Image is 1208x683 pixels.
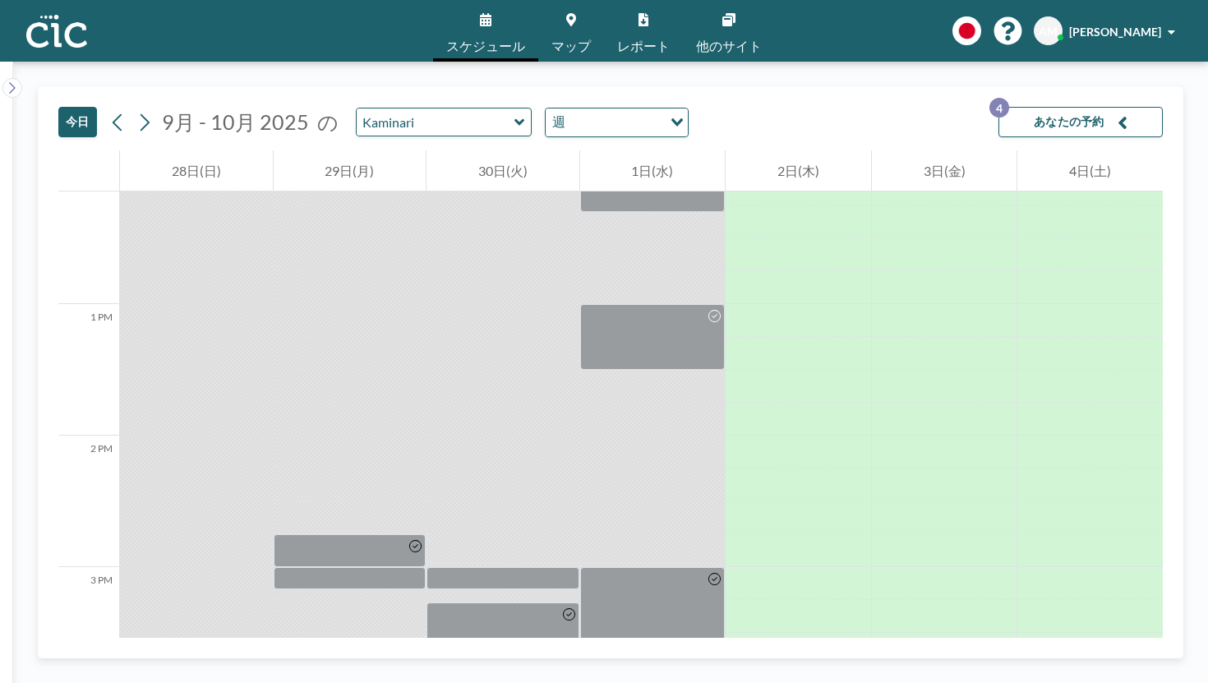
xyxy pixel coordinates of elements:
div: 2 PM [58,436,119,567]
img: organization-logo [26,15,87,48]
div: 29日(月) [274,150,426,192]
div: 4日(土) [1017,150,1163,192]
span: レポート [617,39,670,53]
span: [PERSON_NAME] [1069,25,1161,39]
span: 9月 - 10月 2025 [162,109,309,134]
div: 30日(火) [426,150,579,192]
span: 他のサイト [696,39,762,53]
div: Search for option [546,108,688,136]
span: AM [1039,24,1058,39]
div: 28日(日) [120,150,273,192]
input: Kaminari [357,108,514,136]
button: 今日 [58,107,97,137]
p: 4 [989,98,1009,118]
input: Search for option [570,112,661,133]
div: 1 PM [58,304,119,436]
div: 2日(木) [726,150,871,192]
button: あなたの予約4 [998,107,1163,137]
span: の [317,109,339,135]
div: 1日(水) [580,150,726,192]
div: 12 PM [58,173,119,304]
div: 3日(金) [872,150,1017,192]
span: マップ [551,39,591,53]
span: 週 [549,112,569,133]
span: スケジュール [446,39,525,53]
